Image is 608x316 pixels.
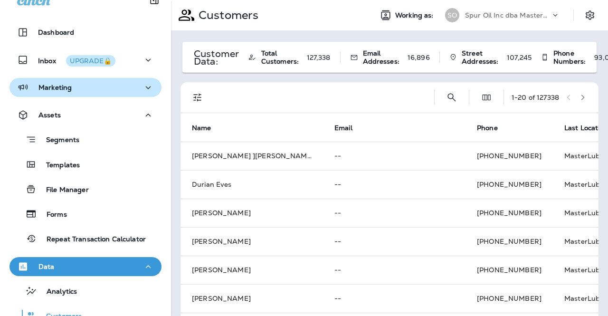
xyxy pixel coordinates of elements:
[395,11,436,19] span: Working as:
[477,124,510,132] span: Phone
[408,54,430,61] p: 16,896
[445,8,459,22] div: SO
[38,29,74,36] p: Dashboard
[477,88,496,107] button: Edit Fields
[180,256,323,284] td: [PERSON_NAME]
[38,263,55,270] p: Data
[180,199,323,227] td: [PERSON_NAME]
[581,7,598,24] button: Settings
[477,124,498,132] span: Phone
[9,129,161,150] button: Segments
[9,23,161,42] button: Dashboard
[9,204,161,224] button: Forms
[334,209,454,217] p: --
[465,284,553,313] td: [PHONE_NUMBER]
[192,124,211,132] span: Name
[38,84,72,91] p: Marketing
[37,136,79,145] p: Segments
[180,170,323,199] td: Durian Eves
[38,111,61,119] p: Assets
[465,227,553,256] td: [PHONE_NUMBER]
[363,49,403,66] span: Email Addresses:
[9,229,161,249] button: Repeat Transaction Calculator
[66,55,115,67] button: UPGRADE🔒
[261,49,302,66] span: Total Customers:
[553,49,589,66] span: Phone Numbers:
[37,186,89,195] p: File Manager
[9,105,161,124] button: Assets
[465,170,553,199] td: [PHONE_NUMBER]
[507,54,532,61] p: 107,245
[9,50,161,69] button: InboxUPGRADE🔒
[334,152,454,160] p: --
[512,94,559,101] div: 1 - 20 of 127338
[334,124,352,132] span: Email
[37,161,80,170] p: Templates
[70,57,112,64] div: UPGRADE🔒
[37,235,146,244] p: Repeat Transaction Calculator
[9,281,161,301] button: Analytics
[188,88,207,107] button: Filters
[442,88,461,107] button: Search Customers
[38,55,115,65] p: Inbox
[9,257,161,276] button: Data
[192,124,224,132] span: Name
[9,179,161,199] button: File Manager
[465,142,553,170] td: [PHONE_NUMBER]
[334,295,454,302] p: --
[307,54,331,61] p: 127,338
[195,8,258,22] p: Customers
[334,181,454,188] p: --
[462,49,502,66] span: Street Addresses:
[180,284,323,313] td: [PERSON_NAME]
[9,154,161,174] button: Templates
[465,256,553,284] td: [PHONE_NUMBER]
[194,50,238,65] p: Customer Data:
[37,211,67,220] p: Forms
[334,124,365,132] span: Email
[180,227,323,256] td: [PERSON_NAME]
[465,11,551,19] p: Spur Oil Inc dba MasterLube
[9,78,161,97] button: Marketing
[465,199,553,227] td: [PHONE_NUMBER]
[180,142,323,170] td: [PERSON_NAME] ][PERSON_NAME]
[37,287,77,297] p: Analytics
[334,266,454,274] p: --
[334,238,454,245] p: --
